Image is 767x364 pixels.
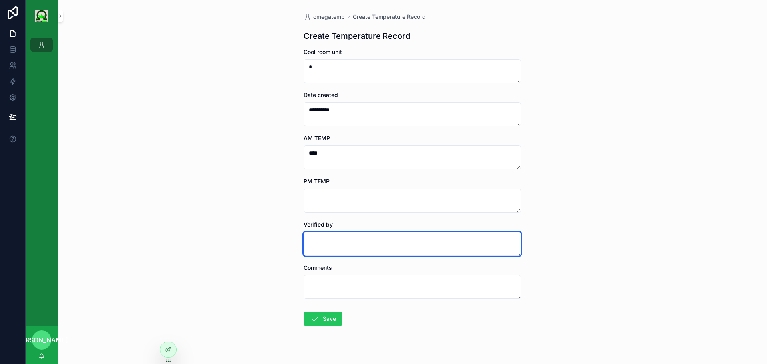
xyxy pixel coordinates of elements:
[304,91,338,98] span: Date created
[304,135,330,141] span: AM TEMP
[304,30,410,42] h1: Create Temperature Record
[26,32,58,62] div: scrollable content
[304,48,342,55] span: Cool room unit
[304,178,330,185] span: PM TEMP
[304,264,332,271] span: Comments
[35,10,48,22] img: App logo
[353,13,426,21] a: Create Temperature Record
[313,13,345,21] span: omegatemp
[304,312,342,326] button: Save
[304,221,333,228] span: Verified by
[15,335,68,345] span: [PERSON_NAME]
[304,13,345,21] a: omegatemp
